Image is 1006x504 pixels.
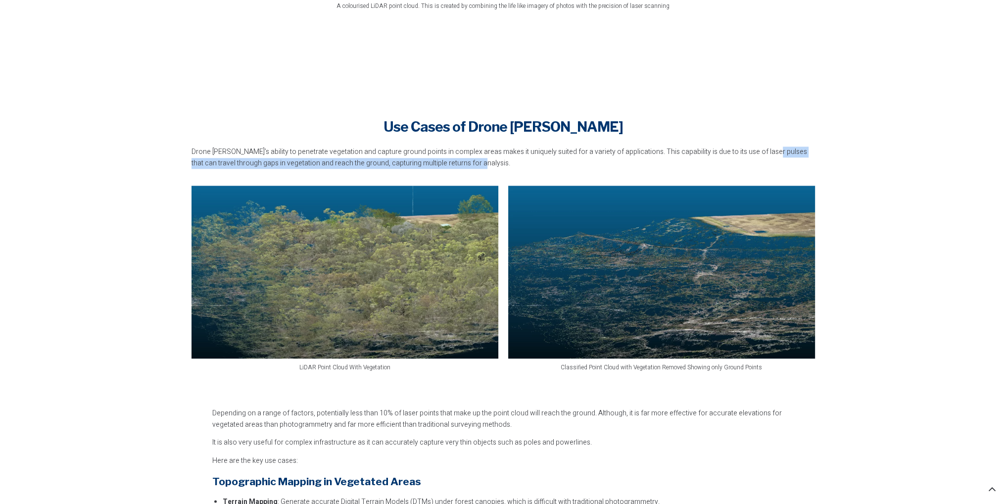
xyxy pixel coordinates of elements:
h4: Use Cases of Drone [PERSON_NAME] [192,117,815,137]
p: Depending on a range of factors, potentially less than 10% of laser points that make up the point... [212,408,784,430]
p: Here are the key use cases: [212,455,784,466]
strong: Topographic Mapping in Vegetated Areas [212,475,421,488]
figcaption: A colourised LiDAR point cloud. This is created by combining the life like imagery of photos with... [192,1,815,11]
p: Drone [PERSON_NAME]’s ability to penetrate vegetation and capture ground points in complex areas ... [192,147,815,169]
p: It is also very useful for complex infrastructure as it can accurately capture very thin objects ... [212,437,784,448]
figcaption: Classified Point Cloud with Vegetation Removed Showing only Ground Points [508,363,815,372]
figcaption: LiDAR Point Cloud With Vegetation [192,363,498,372]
